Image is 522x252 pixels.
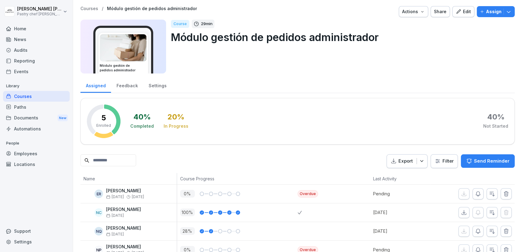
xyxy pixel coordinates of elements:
[3,226,70,236] div: Support
[474,158,509,164] p: Send Reminder
[132,195,144,199] span: [DATE]
[434,8,446,15] div: Share
[3,66,70,77] a: Events
[452,6,474,17] button: Edit
[3,45,70,55] a: Audits
[461,154,515,168] button: Send Reminder
[102,114,106,122] p: 5
[3,81,70,91] p: Library
[483,123,508,129] div: Not Started
[57,115,68,122] div: New
[180,227,195,235] p: 28 %
[431,155,457,168] button: Filter
[180,190,195,197] p: 0 %
[171,29,510,45] p: Módulo gestión de pedidos administrador
[143,77,172,93] a: Settings
[180,209,195,216] p: 100 %
[399,6,428,17] button: Actions
[130,123,154,129] div: Completed
[298,190,318,197] div: Overdue
[373,228,430,234] p: [DATE]
[133,113,151,121] div: 40 %
[3,23,70,34] a: Home
[487,113,505,121] div: 40 %
[106,213,124,218] span: [DATE]
[107,6,197,11] a: Módulo gestión de pedidos administrador
[80,6,98,11] a: Courses
[106,188,144,194] p: [PERSON_NAME]
[3,148,70,159] a: Employees
[83,175,174,182] p: Name
[3,236,70,247] a: Settings
[100,63,147,73] h3: Módulo gestión de pedidos administrador
[477,6,515,17] button: Assign
[102,6,103,11] p: /
[435,158,454,164] div: Filter
[3,102,70,112] a: Paths
[373,190,430,197] p: Pending
[3,123,70,134] a: Automations
[106,195,124,199] span: [DATE]
[94,190,103,198] div: ER
[171,20,189,28] div: Course
[3,112,70,124] a: DocumentsNew
[402,8,425,15] div: Actions
[106,226,141,231] p: [PERSON_NAME]
[17,6,62,12] p: [PERSON_NAME] [PERSON_NAME]
[106,207,141,212] p: [PERSON_NAME]
[387,154,428,168] button: Export
[94,227,103,235] div: NQ
[3,34,70,45] a: News
[3,91,70,102] a: Courses
[164,123,188,129] div: In Progress
[3,112,70,124] div: Documents
[17,12,62,16] p: Pastry chef [PERSON_NAME] y Cocina gourmet
[456,8,471,15] div: Edit
[100,34,146,61] img: iaen9j96uzhvjmkazu9yscya.png
[486,8,502,15] p: Assign
[373,175,427,182] p: Last Activity
[96,123,111,128] p: Enrolled
[180,175,294,182] p: Course Progress
[373,209,430,216] p: [DATE]
[106,244,144,250] p: [PERSON_NAME]
[398,158,413,165] p: Export
[3,138,70,148] p: People
[201,21,213,27] p: 29 min
[431,6,450,17] button: Share
[94,208,103,217] div: NC
[168,113,184,121] div: 20 %
[80,77,111,93] a: Assigned
[3,159,70,170] a: Locations
[106,232,124,236] span: [DATE]
[3,55,70,66] a: Reporting
[111,77,143,93] a: Feedback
